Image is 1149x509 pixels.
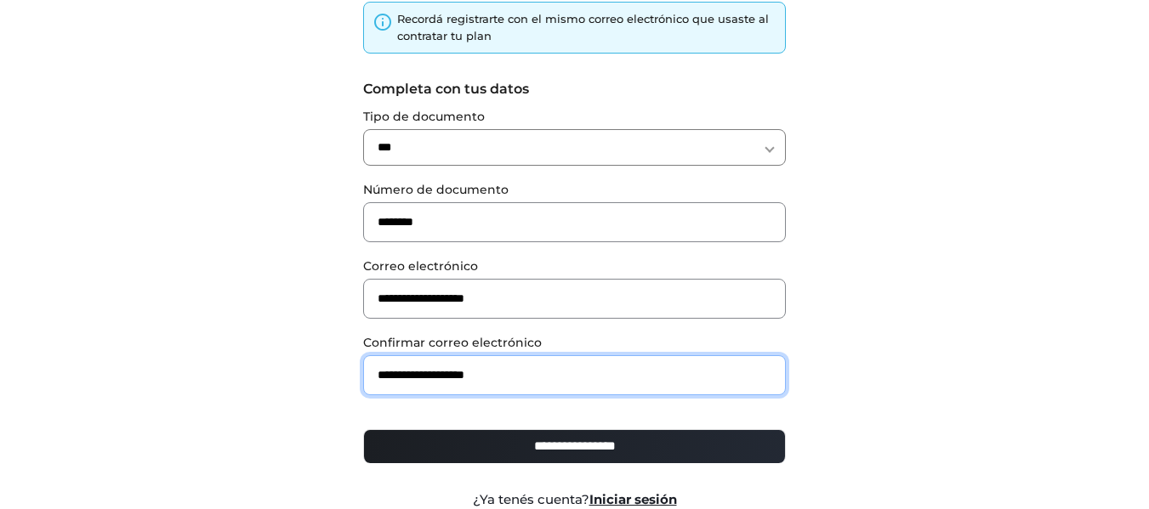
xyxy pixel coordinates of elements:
[363,181,786,199] label: Número de documento
[363,334,786,352] label: Confirmar correo electrónico
[363,79,786,99] label: Completa con tus datos
[363,108,786,126] label: Tipo de documento
[363,257,786,275] label: Correo electrónico
[397,11,776,44] div: Recordá registrarte con el mismo correo electrónico que usaste al contratar tu plan
[589,491,677,507] a: Iniciar sesión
